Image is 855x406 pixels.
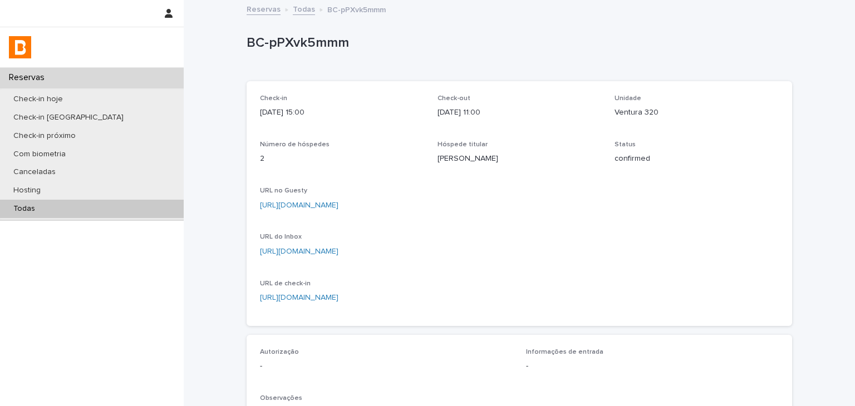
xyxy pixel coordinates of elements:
[9,36,31,58] img: zVaNuJHRTjyIjT5M9Xd5
[438,153,602,165] p: [PERSON_NAME]
[247,2,281,15] a: Reservas
[526,360,779,372] p: -
[247,35,788,51] p: BC-pPXvk5mmm
[260,280,311,287] span: URL de check-in
[4,113,132,122] p: Check-in [GEOGRAPHIC_DATA]
[260,153,424,165] p: 2
[4,131,85,141] p: Check-in próximo
[4,186,50,195] p: Hosting
[260,294,338,301] a: [URL][DOMAIN_NAME]
[615,107,779,118] p: Ventura 320
[260,360,513,372] p: -
[260,247,338,255] a: [URL][DOMAIN_NAME]
[526,349,603,355] span: Informações de entrada
[615,141,636,148] span: Status
[438,95,470,102] span: Check-out
[438,141,488,148] span: Hóspede titular
[615,153,779,165] p: confirmed
[260,95,287,102] span: Check-in
[293,2,315,15] a: Todas
[260,395,302,402] span: Observações
[260,141,330,148] span: Número de hóspedes
[4,167,65,177] p: Canceladas
[4,72,53,83] p: Reservas
[4,204,44,214] p: Todas
[260,187,307,194] span: URL no Guesty
[260,349,299,355] span: Autorização
[4,95,72,104] p: Check-in hoje
[615,95,641,102] span: Unidade
[260,201,338,209] a: [URL][DOMAIN_NAME]
[327,3,386,15] p: BC-pPXvk5mmm
[438,107,602,118] p: [DATE] 11:00
[260,107,424,118] p: [DATE] 15:00
[4,150,75,159] p: Com biometria
[260,234,302,240] span: URL do Inbox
